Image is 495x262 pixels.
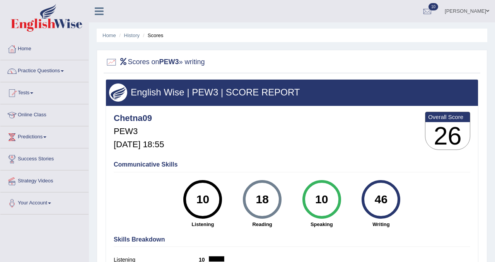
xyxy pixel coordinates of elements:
[0,170,89,190] a: Strategy Videos
[114,236,470,243] h4: Skills Breakdown
[114,161,470,168] h4: Communicative Skills
[106,56,205,68] h2: Scores on » writing
[109,83,127,102] img: wings.png
[102,32,116,38] a: Home
[428,3,438,10] span: 10
[236,221,288,228] strong: Reading
[189,183,217,216] div: 10
[248,183,276,216] div: 18
[177,221,229,228] strong: Listening
[0,104,89,124] a: Online Class
[0,60,89,80] a: Practice Questions
[0,148,89,168] a: Success Stories
[0,38,89,58] a: Home
[307,183,336,216] div: 10
[0,126,89,146] a: Predictions
[0,82,89,102] a: Tests
[367,183,395,216] div: 46
[114,114,164,123] h4: Chetna09
[428,114,467,120] b: Overall Score
[296,221,348,228] strong: Speaking
[159,58,179,66] b: PEW3
[114,140,164,149] h5: [DATE] 18:55
[0,192,89,212] a: Your Account
[124,32,140,38] a: History
[355,221,407,228] strong: Writing
[114,127,164,136] h5: PEW3
[109,87,475,97] h3: English Wise | PEW3 | SCORE REPORT
[425,122,470,150] h3: 26
[141,32,164,39] li: Scores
